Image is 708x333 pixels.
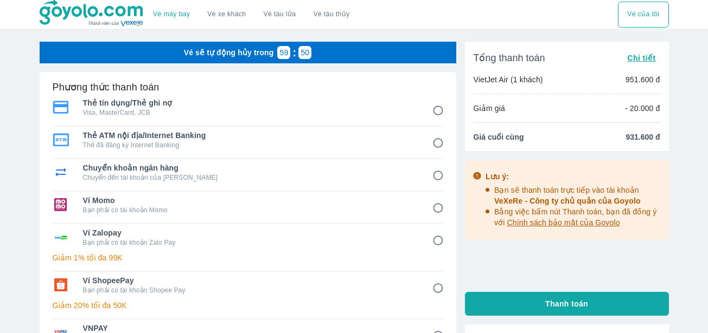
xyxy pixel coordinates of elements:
[53,231,69,244] img: Ví Zalopay
[474,74,543,85] p: VietJet Air (1 khách)
[53,127,443,153] div: Thẻ ATM nội địa/Internet BankingThẻ ATM nội địa/Internet BankingThẻ đã đăng ký Internet Banking
[280,47,289,58] p: 59
[83,130,417,141] span: Thẻ ATM nội địa/Internet Banking
[507,218,620,227] span: Chính sách bảo mật của Goyolo
[304,2,358,28] button: Vé tàu thủy
[53,81,160,94] h6: Phương thức thanh toán
[83,195,417,206] span: Ví Momo
[465,292,669,316] button: Thanh toán
[626,132,660,142] span: 931.600 đ
[618,2,668,28] button: Vé của tôi
[474,51,545,64] span: Tổng thanh toán
[486,171,661,182] div: Lưu ý:
[184,47,274,58] p: Vé sẽ tự động hủy trong
[53,166,69,179] img: Chuyển khoản ngân hàng
[290,47,298,58] p: :
[625,103,660,114] p: - 20.000 đ
[83,238,417,247] p: Bạn phải có tài khoản Zalo Pay
[494,206,661,228] p: Bằng việc bấm nút Thanh toán, bạn đã đồng ý với
[83,275,417,286] span: Ví ShopeePay
[83,206,417,214] p: Bạn phải có tài khoản Momo
[53,133,69,146] img: Thẻ ATM nội địa/Internet Banking
[53,159,443,185] div: Chuyển khoản ngân hàngChuyển khoản ngân hàngChuyển đến tài khoản của [PERSON_NAME]
[53,192,443,218] div: Ví MomoVí MomoBạn phải có tài khoản Momo
[301,47,309,58] p: 50
[83,286,417,295] p: Bạn phải có tài khoản Shopee Pay
[83,108,417,117] p: Visa, MasterCard, JCB
[83,162,417,173] span: Chuyển khoản ngân hàng
[545,298,588,309] span: Thanh toán
[474,132,524,142] span: Giá cuối cùng
[83,141,417,149] p: Thẻ đã đăng ký Internet Banking
[53,224,443,250] div: Ví ZalopayVí ZalopayBạn phải có tài khoản Zalo Pay
[153,10,190,18] a: Vé máy bay
[494,186,641,205] span: Bạn sẽ thanh toán trực tiếp vào tài khoản
[474,103,505,114] p: Giảm giá
[255,2,305,28] a: Vé tàu lửa
[53,198,69,211] img: Ví Momo
[53,278,69,291] img: Ví ShopeePay
[53,252,443,263] p: Giảm 1% tối đa 99K
[144,2,358,28] div: choose transportation mode
[627,54,655,62] span: Chi tiết
[53,300,443,311] p: Giảm 20% tối đa 50K
[83,173,417,182] p: Chuyển đến tài khoản của [PERSON_NAME]
[83,227,417,238] span: Ví Zalopay
[53,94,443,120] div: Thẻ tín dụng/Thẻ ghi nợThẻ tín dụng/Thẻ ghi nợVisa, MasterCard, JCB
[618,2,668,28] div: choose transportation mode
[623,50,660,66] button: Chi tiết
[83,97,417,108] span: Thẻ tín dụng/Thẻ ghi nợ
[207,10,246,18] a: Vé xe khách
[494,197,641,205] span: VeXeRe - Công ty chủ quản của Goyolo
[53,101,69,114] img: Thẻ tín dụng/Thẻ ghi nợ
[53,272,443,298] div: Ví ShopeePayVí ShopeePayBạn phải có tài khoản Shopee Pay
[626,74,660,85] p: 951.600 đ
